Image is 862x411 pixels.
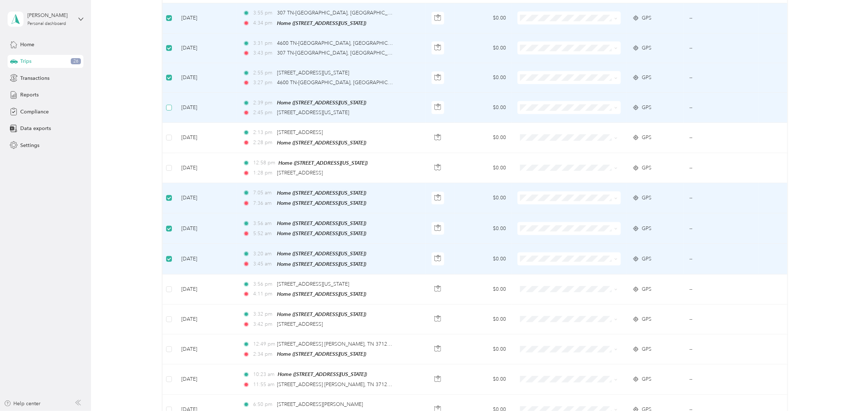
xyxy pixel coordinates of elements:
span: [STREET_ADDRESS] [PERSON_NAME], TN 37122, [GEOGRAPHIC_DATA] [277,381,445,388]
span: 3:43 pm [253,49,274,57]
td: $0.00 [454,304,512,334]
td: $0.00 [454,334,512,364]
span: Home ([STREET_ADDRESS][US_STATE]) [277,261,366,267]
td: [DATE] [176,34,237,63]
span: 2:13 pm [253,129,274,137]
span: 3:56 am [253,220,274,228]
span: 3:56 pm [253,280,274,288]
td: -- [684,34,758,63]
span: 3:31 pm [253,39,274,47]
span: 2:39 pm [253,99,274,107]
span: 12:49 pm [253,340,274,348]
button: Help center [4,400,41,407]
span: 4:34 pm [253,19,274,27]
td: [DATE] [176,213,237,244]
td: [DATE] [176,93,237,123]
td: [DATE] [176,334,237,364]
span: Home ([STREET_ADDRESS][US_STATE]) [277,351,366,357]
span: GPS [642,74,652,82]
span: 3:27 pm [253,79,274,87]
span: GPS [642,225,652,233]
span: GPS [642,164,652,172]
span: Trips [20,57,31,65]
span: GPS [642,104,652,112]
td: -- [684,93,758,123]
span: 4600 TN-[GEOGRAPHIC_DATA], [GEOGRAPHIC_DATA] [277,79,405,86]
td: -- [684,183,758,213]
td: [DATE] [176,244,237,274]
span: Home ([STREET_ADDRESS][US_STATE]) [278,160,368,166]
td: $0.00 [454,364,512,394]
span: 26 [71,58,81,65]
span: [STREET_ADDRESS] [277,129,323,135]
td: [DATE] [176,304,237,334]
span: [STREET_ADDRESS] [277,170,323,176]
span: 12:58 pm [253,159,275,167]
td: $0.00 [454,213,512,244]
td: [DATE] [176,153,237,183]
td: -- [684,364,758,394]
span: Home ([STREET_ADDRESS][US_STATE]) [277,291,366,297]
span: 3:42 pm [253,320,274,328]
span: [STREET_ADDRESS] [PERSON_NAME], TN 37122, [GEOGRAPHIC_DATA] [277,341,445,347]
span: 7:05 am [253,189,274,197]
span: 10:23 am [253,371,274,378]
span: GPS [642,315,652,323]
td: $0.00 [454,93,512,123]
td: $0.00 [454,63,512,93]
td: [DATE] [176,123,237,153]
span: Home ([STREET_ADDRESS][US_STATE]) [277,230,366,236]
span: Home ([STREET_ADDRESS][US_STATE]) [277,200,366,206]
span: 4:11 pm [253,290,274,298]
td: -- [684,213,758,244]
span: Settings [20,142,39,149]
span: [STREET_ADDRESS][US_STATE] [277,281,349,287]
span: 307 TN-[GEOGRAPHIC_DATA], [GEOGRAPHIC_DATA] [277,10,402,16]
span: 2:55 pm [253,69,274,77]
span: Reports [20,91,39,99]
td: [DATE] [176,364,237,394]
td: -- [684,153,758,183]
span: 3:45 am [253,260,274,268]
span: [STREET_ADDRESS][US_STATE] [277,70,349,76]
div: Personal dashboard [27,22,66,26]
td: $0.00 [454,274,512,304]
span: GPS [642,194,652,202]
span: 3:20 am [253,250,274,258]
td: $0.00 [454,123,512,153]
span: Home ([STREET_ADDRESS][US_STATE]) [277,100,366,105]
span: Home ([STREET_ADDRESS][US_STATE]) [277,140,366,146]
span: GPS [642,14,652,22]
span: Transactions [20,74,49,82]
span: GPS [642,345,652,353]
span: GPS [642,134,652,142]
span: GPS [642,285,652,293]
td: $0.00 [454,3,512,33]
span: 1:28 pm [253,169,274,177]
td: -- [684,123,758,153]
span: Data exports [20,125,51,132]
td: -- [684,3,758,33]
span: Home ([STREET_ADDRESS][US_STATE]) [277,251,366,256]
span: [STREET_ADDRESS][PERSON_NAME] [277,401,363,407]
span: 3:55 pm [253,9,274,17]
span: Home ([STREET_ADDRESS][US_STATE]) [277,20,366,26]
span: Home ([STREET_ADDRESS][US_STATE]) [277,220,366,226]
td: [DATE] [176,183,237,213]
span: Compliance [20,108,49,116]
span: Home ([STREET_ADDRESS][US_STATE]) [277,190,366,196]
span: 5:52 am [253,230,274,238]
span: Home ([STREET_ADDRESS][US_STATE]) [278,371,367,377]
td: -- [684,63,758,93]
span: Home ([STREET_ADDRESS][US_STATE]) [277,311,366,317]
div: [PERSON_NAME] [27,12,73,19]
td: $0.00 [454,183,512,213]
span: 2:34 pm [253,350,274,358]
span: GPS [642,375,652,383]
td: $0.00 [454,34,512,63]
span: 7:36 am [253,199,274,207]
span: [STREET_ADDRESS][US_STATE] [277,109,349,116]
span: 3:32 pm [253,310,274,318]
span: GPS [642,255,652,263]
